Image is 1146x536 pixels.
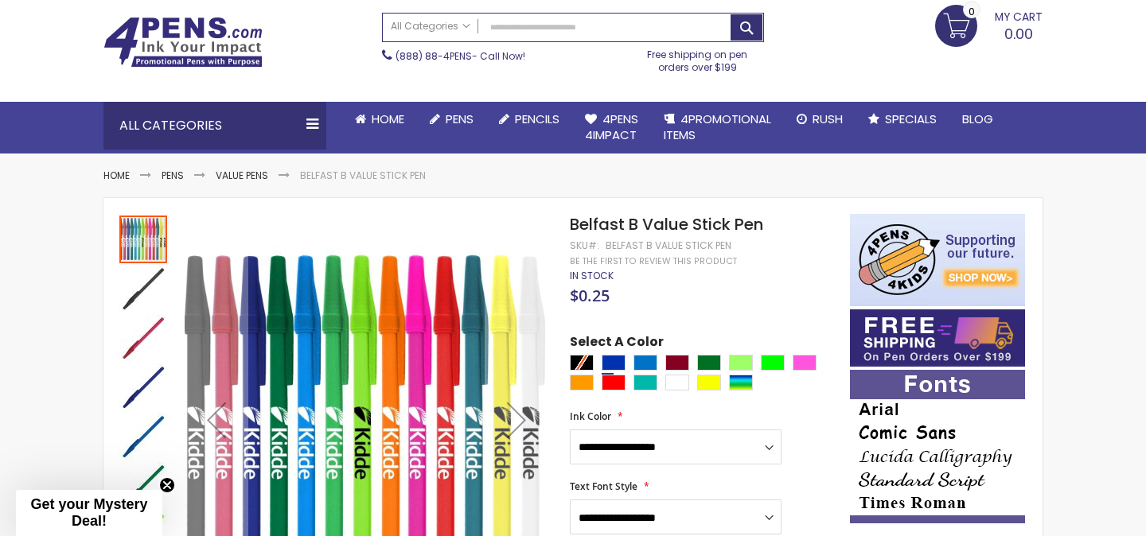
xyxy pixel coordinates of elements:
a: 0.00 0 [935,5,1043,45]
div: Blue Light [633,355,657,371]
img: 4Pens Custom Pens and Promotional Products [103,17,263,68]
span: Blog [962,111,993,127]
div: Red [602,375,626,390]
li: Belfast B Value Stick Pen [300,169,426,182]
div: Orange [570,375,594,390]
span: Pens [446,111,474,127]
span: $0.25 [570,285,610,306]
div: Blue [602,355,626,371]
div: White [665,375,689,390]
img: 4pens 4 kids [850,214,1025,306]
a: All Categories [383,14,478,40]
a: Pens [162,169,184,182]
div: Free shipping on pen orders over $199 [631,42,765,74]
span: Select A Color [570,333,664,355]
button: Close teaser [159,477,175,493]
div: Yellow [697,375,721,390]
span: 0 [969,4,975,19]
span: Rush [813,111,843,127]
div: Belfast B Value Stick Pen [119,362,169,411]
span: 4Pens 4impact [585,111,638,143]
a: Rush [784,102,856,137]
div: Belfast B Value Stick Pen [119,263,169,313]
span: - Call Now! [396,49,525,63]
strong: SKU [570,239,599,252]
span: 0.00 [1004,24,1033,44]
img: Belfast B Value Stick Pen [119,413,167,460]
div: Green [697,355,721,371]
span: Specials [885,111,937,127]
a: Be the first to review this product [570,255,737,267]
a: Specials [856,102,949,137]
span: In stock [570,269,614,282]
a: 4PROMOTIONALITEMS [651,102,784,153]
a: 4Pens4impact [572,102,651,153]
div: Teal [633,375,657,390]
div: Burgundy [665,355,689,371]
span: Home [372,111,404,127]
span: Ink Color [570,410,611,423]
a: Pens [417,102,486,137]
a: (888) 88-4PENS [396,49,472,63]
div: Get your Mystery Deal!Close teaser [16,490,162,536]
span: Pencils [515,111,559,127]
div: Belfast B Value Stick Pen [119,460,169,510]
span: Belfast B Value Stick Pen [570,213,763,235]
div: Pink [793,355,817,371]
span: All Categories [391,20,470,33]
img: Belfast B Value Stick Pen [119,265,167,313]
a: Blog [949,102,1006,137]
div: Belfast B Value Stick Pen [606,239,731,252]
div: Assorted [729,375,753,390]
img: Free shipping on orders over $199 [850,309,1025,367]
div: Green Light [729,355,753,371]
img: Belfast B Value Stick Pen [119,314,167,362]
div: Belfast B Value Stick Pen [119,214,169,263]
div: Belfast B Value Stick Pen [119,411,169,460]
span: Text Font Style [570,480,637,493]
div: Belfast B Value Stick Pen [119,313,169,362]
a: Value Pens [216,169,268,182]
a: Home [342,102,417,137]
a: Pencils [486,102,572,137]
img: font-personalization-examples [850,370,1025,523]
span: Get your Mystery Deal! [30,496,147,529]
div: Lime Green [761,355,785,371]
a: Home [103,169,130,182]
div: All Categories [103,102,326,150]
img: Belfast B Value Stick Pen [119,363,167,411]
img: Belfast B Value Stick Pen [119,462,167,510]
iframe: Google Customer Reviews [1015,493,1146,536]
span: 4PROMOTIONAL ITEMS [664,111,771,143]
div: Availability [570,270,614,282]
